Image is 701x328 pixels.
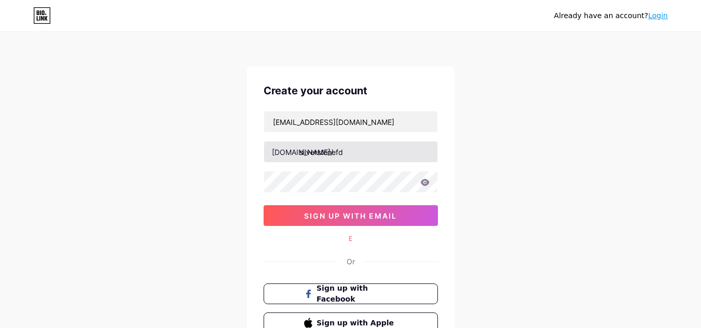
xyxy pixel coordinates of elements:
[304,211,397,220] span: sign up with email
[264,234,438,244] div: E
[264,205,438,226] button: sign up with email
[347,256,355,267] div: Or
[264,111,437,132] input: Email
[272,147,333,158] div: [DOMAIN_NAME]/
[264,141,437,162] input: username
[264,283,438,304] button: Sign up with Facebook
[317,283,397,305] span: Sign up with Facebook
[554,10,668,21] div: Already have an account?
[264,83,438,98] div: Create your account
[648,11,668,20] a: Login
